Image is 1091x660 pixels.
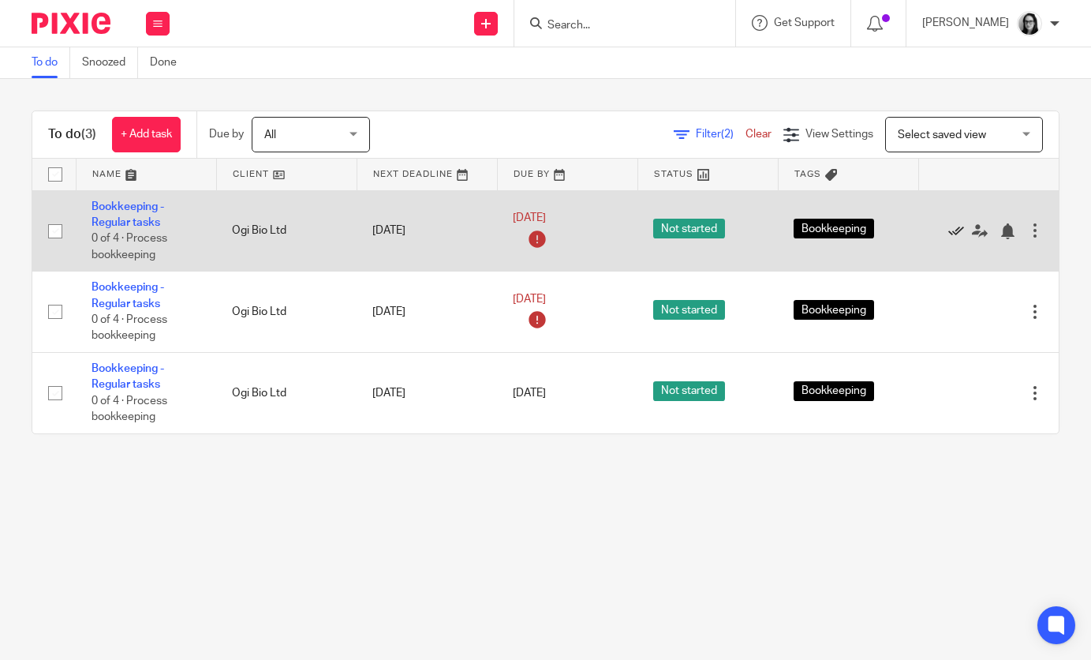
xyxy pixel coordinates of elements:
span: All [264,129,276,141]
span: Select saved view [898,129,986,141]
a: To do [32,47,70,78]
span: 0 of 4 · Process bookkeeping [92,396,167,423]
a: Bookkeeping - Regular tasks [92,282,164,309]
a: Bookkeeping - Regular tasks [92,363,164,390]
span: Not started [653,381,725,401]
td: Ogi Bio Ltd [216,190,357,272]
td: Ogi Bio Ltd [216,353,357,433]
span: 0 of 4 · Process bookkeeping [92,233,167,261]
span: Not started [653,300,725,320]
span: View Settings [805,129,873,140]
span: [DATE] [513,212,546,223]
span: (3) [81,128,96,141]
td: [DATE] [357,190,497,272]
span: (2) [721,129,734,140]
a: Snoozed [82,47,138,78]
span: 0 of 4 · Process bookkeeping [92,314,167,342]
span: Get Support [774,17,835,28]
span: Not started [653,219,725,238]
td: [DATE] [357,272,497,353]
p: [PERSON_NAME] [922,15,1009,31]
a: Clear [745,129,772,140]
td: [DATE] [357,353,497,433]
span: Tags [794,170,821,178]
h1: To do [48,126,96,143]
a: Bookkeeping - Regular tasks [92,201,164,228]
a: + Add task [112,117,181,152]
span: Bookkeeping [794,300,874,320]
a: Done [150,47,189,78]
p: Due by [209,126,244,142]
td: Ogi Bio Ltd [216,272,357,353]
img: Profile%20photo.jpeg [1017,11,1042,36]
img: Pixie [32,13,110,34]
span: Filter [696,129,745,140]
a: Mark as done [948,223,972,238]
span: [DATE] [513,388,546,399]
span: Bookkeeping [794,381,874,401]
span: [DATE] [513,294,546,305]
span: Bookkeeping [794,219,874,238]
input: Search [546,19,688,33]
